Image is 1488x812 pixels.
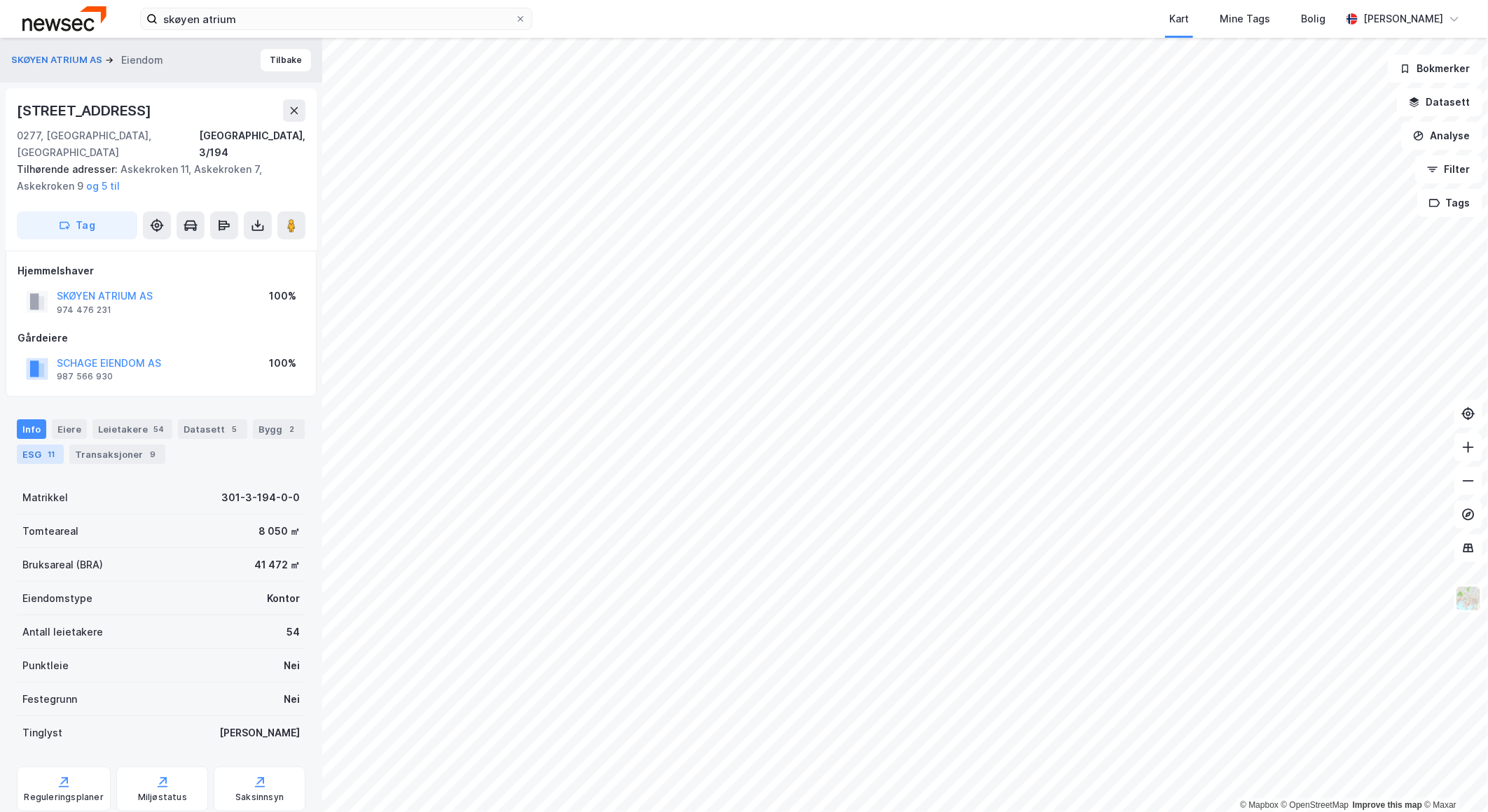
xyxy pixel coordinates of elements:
div: Leietakere [92,419,172,439]
div: 100% [269,355,296,372]
div: 0277, [GEOGRAPHIC_DATA], [GEOGRAPHIC_DATA] [17,127,199,161]
div: Antall leietakere [22,624,103,640]
button: SKØYEN ATRIUM AS [11,53,105,67]
div: 301-3-194-0-0 [221,489,300,506]
div: 974 476 231 [57,304,111,316]
div: Transaksjoner [69,444,165,464]
div: Kontor [267,590,300,607]
div: Nei [284,657,300,674]
div: Hjemmelshaver [18,262,305,279]
div: ESG [17,444,64,464]
div: Eiendom [121,52,163,69]
div: Festegrunn [22,691,77,708]
button: Tags [1417,189,1482,217]
div: Tinglyst [22,724,62,741]
div: 11 [44,447,58,461]
div: Bolig [1301,10,1325,27]
button: Datasett [1397,88,1482,116]
div: Miljøstatus [138,792,187,803]
div: 987 566 930 [57,371,113,382]
button: Tag [17,211,137,239]
span: Tilhørende adresser: [17,163,120,175]
button: Filter [1415,155,1482,183]
div: Askekroken 11, Askekroken 7, Askekroken 9 [17,161,294,195]
div: Datasett [178,419,247,439]
div: Kontrollprogram for chat [1418,745,1488,812]
div: Bruksareal (BRA) [22,556,103,573]
div: Reguleringsplaner [25,792,104,803]
div: 8 050 ㎡ [259,523,300,540]
div: [PERSON_NAME] [219,724,300,741]
div: Eiendomstype [22,590,92,607]
div: Mine Tags [1220,10,1270,27]
div: Tomteareal [22,523,78,540]
div: 2 [285,422,299,436]
a: OpenStreetMap [1281,800,1349,810]
div: Eiere [52,419,87,439]
div: Info [17,419,46,439]
button: Bokmerker [1388,55,1482,83]
div: 100% [269,288,296,304]
a: Improve this map [1353,800,1422,810]
div: [GEOGRAPHIC_DATA], 3/194 [199,127,305,161]
div: Bygg [253,419,305,439]
button: Analyse [1401,122,1482,150]
div: 41 472 ㎡ [254,556,300,573]
div: [PERSON_NAME] [1363,10,1443,27]
div: Matrikkel [22,489,68,506]
div: Punktleie [22,657,69,674]
div: 54 [151,422,167,436]
img: newsec-logo.f6e21ccffca1b3a03d2d.png [22,6,106,31]
div: Saksinnsyn [235,792,284,803]
img: Z [1455,585,1482,612]
a: Mapbox [1240,800,1279,810]
div: [STREET_ADDRESS] [17,99,154,122]
div: 9 [146,447,160,461]
input: Søk på adresse, matrikkel, gårdeiere, leietakere eller personer [158,8,515,29]
iframe: Chat Widget [1418,745,1488,812]
div: Kart [1169,10,1189,27]
div: 54 [287,624,300,640]
div: Gårdeiere [18,330,305,346]
button: Tilbake [261,49,311,71]
div: 5 [228,422,242,436]
div: Nei [284,691,300,708]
